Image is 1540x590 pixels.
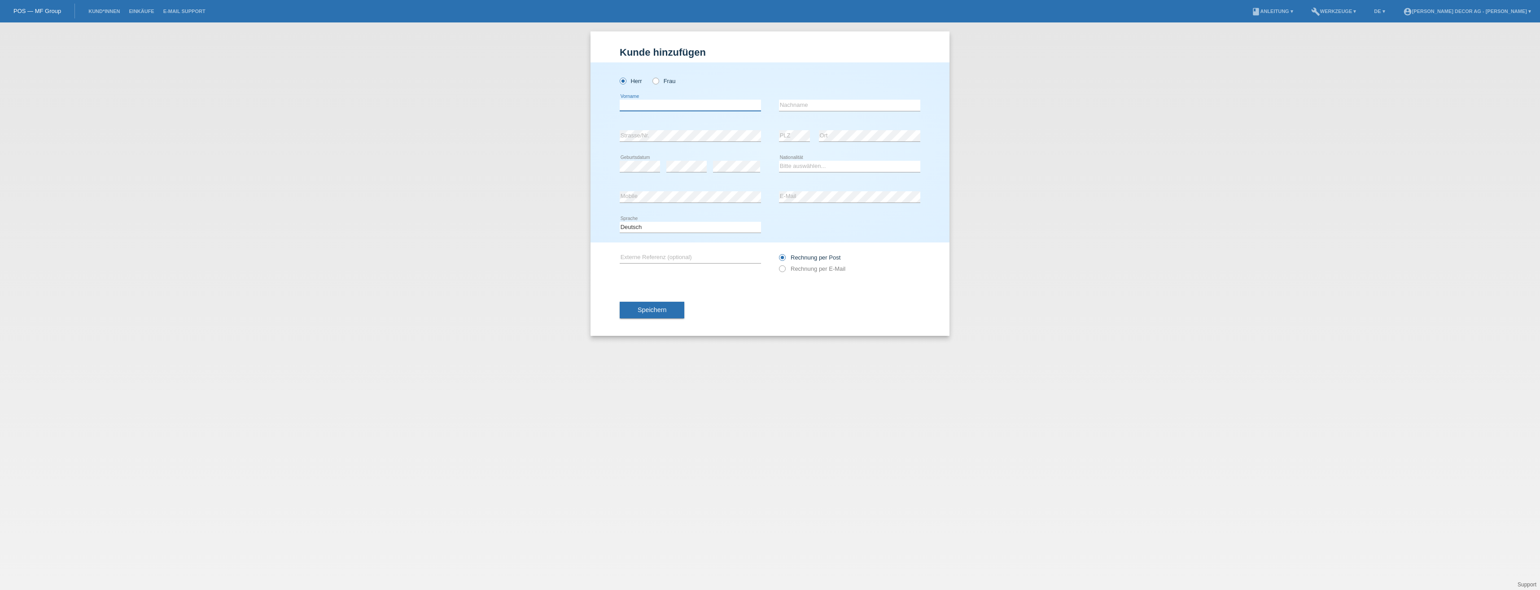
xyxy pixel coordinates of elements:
[124,9,158,14] a: Einkäufe
[1247,9,1298,14] a: bookAnleitung ▾
[779,254,785,265] input: Rechnung per Post
[620,78,642,84] label: Herr
[779,265,845,272] label: Rechnung per E-Mail
[620,78,626,84] input: Herr
[1403,7,1412,16] i: account_circle
[1311,7,1320,16] i: build
[84,9,124,14] a: Kund*innen
[638,306,666,313] span: Speichern
[13,8,61,14] a: POS — MF Group
[1307,9,1361,14] a: buildWerkzeuge ▾
[1518,581,1536,588] a: Support
[779,254,840,261] label: Rechnung per Post
[652,78,675,84] label: Frau
[620,47,920,58] h1: Kunde hinzufügen
[620,302,684,319] button: Speichern
[1251,7,1260,16] i: book
[1369,9,1389,14] a: DE ▾
[779,265,785,277] input: Rechnung per E-Mail
[159,9,210,14] a: E-Mail Support
[652,78,658,84] input: Frau
[1399,9,1536,14] a: account_circle[PERSON_NAME] Decor AG - [PERSON_NAME] ▾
